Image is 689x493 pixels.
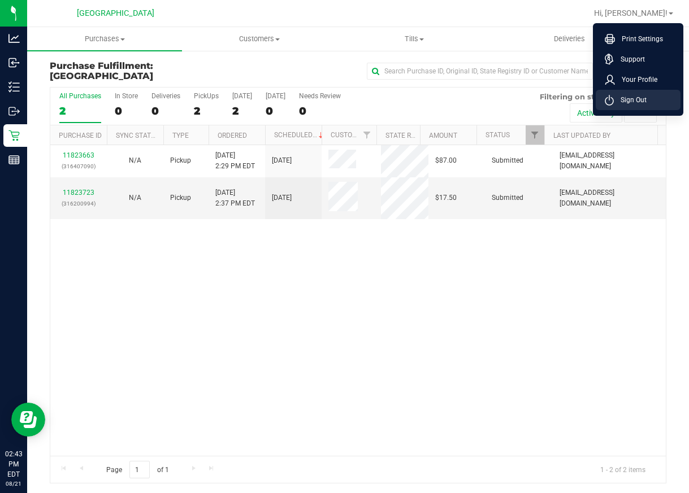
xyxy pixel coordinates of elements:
[435,155,457,166] span: $87.00
[358,125,376,145] a: Filter
[435,193,457,203] span: $17.50
[591,461,655,478] span: 1 - 2 of 2 items
[5,449,22,479] p: 02:43 PM EDT
[129,461,150,478] input: 1
[614,94,647,106] span: Sign Out
[232,104,252,117] div: 2
[129,193,141,203] button: N/A
[337,27,492,51] a: Tills
[299,92,341,100] div: Needs Review
[553,132,610,139] a: Last Updated By
[77,8,154,18] span: [GEOGRAPHIC_DATA]
[367,63,593,80] input: Search Purchase ID, Original ID, State Registry ID or Customer Name...
[540,92,613,101] span: Filtering on status:
[429,132,457,139] a: Amount
[8,130,20,141] inline-svg: Retail
[605,54,676,65] a: Support
[560,150,659,172] span: [EMAIL_ADDRESS][DOMAIN_NAME]
[151,104,180,117] div: 0
[8,154,20,165] inline-svg: Reports
[50,71,153,81] span: [GEOGRAPHIC_DATA]
[596,90,681,110] li: Sign Out
[215,150,255,172] span: [DATE] 2:29 PM EDT
[331,131,366,139] a: Customer
[115,92,138,100] div: In Store
[129,156,141,164] span: Not Applicable
[172,132,189,139] a: Type
[218,132,247,139] a: Ordered
[266,92,285,100] div: [DATE]
[299,104,341,117] div: 0
[570,103,622,123] button: Active only
[194,92,219,100] div: PickUps
[129,194,141,202] span: Not Applicable
[266,104,285,117] div: 0
[560,187,659,209] span: [EMAIL_ADDRESS][DOMAIN_NAME]
[115,104,138,117] div: 0
[539,34,600,44] span: Deliveries
[492,155,523,166] span: Submitted
[11,403,45,437] iframe: Resource center
[385,132,445,139] a: State Registry ID
[27,34,182,44] span: Purchases
[57,161,100,172] p: (316407090)
[274,131,326,139] a: Scheduled
[272,155,292,166] span: [DATE]
[615,33,663,45] span: Print Settings
[8,106,20,117] inline-svg: Outbound
[337,34,491,44] span: Tills
[170,193,191,203] span: Pickup
[97,461,178,478] span: Page of 1
[5,479,22,488] p: 08/21
[614,54,645,65] span: Support
[129,155,141,166] button: N/A
[486,131,510,139] a: Status
[8,81,20,93] inline-svg: Inventory
[272,193,292,203] span: [DATE]
[59,92,101,100] div: All Purchases
[215,187,255,209] span: [DATE] 2:37 PM EDT
[526,125,544,145] a: Filter
[151,92,180,100] div: Deliveries
[50,61,255,81] h3: Purchase Fulfillment:
[194,104,219,117] div: 2
[8,57,20,68] inline-svg: Inbound
[170,155,191,166] span: Pickup
[59,104,101,117] div: 2
[492,193,523,203] span: Submitted
[57,198,100,209] p: (316200994)
[63,151,94,159] a: 11823663
[116,132,159,139] a: Sync Status
[182,27,337,51] a: Customers
[183,34,336,44] span: Customers
[594,8,668,18] span: Hi, [PERSON_NAME]!
[63,189,94,197] a: 11823723
[59,132,102,139] a: Purchase ID
[27,27,182,51] a: Purchases
[492,27,647,51] a: Deliveries
[615,74,657,85] span: Your Profile
[8,33,20,44] inline-svg: Analytics
[232,92,252,100] div: [DATE]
